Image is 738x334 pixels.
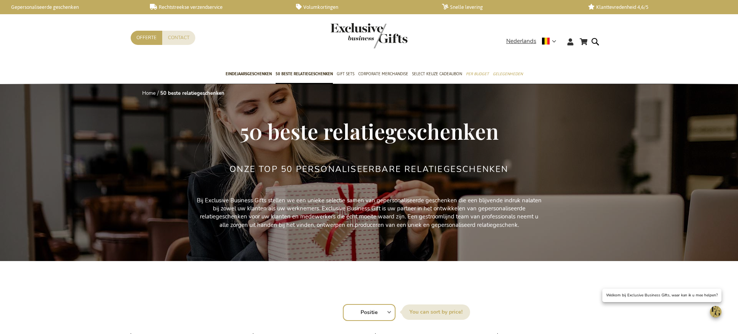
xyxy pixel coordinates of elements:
span: Nederlands [506,37,536,46]
h2: Onze TOP 50 Personaliseerbare Relatiegeschenken [229,165,508,174]
span: 50 beste relatiegeschenken [240,117,499,145]
span: 50 beste relatiegeschenken [276,70,333,78]
p: Bij Exclusive Business Gifts stellen we een unieke selectie samen van gepersonaliseerde geschenke... [196,197,542,230]
label: Sorteer op [402,304,470,320]
a: Home [142,90,156,97]
strong: 50 beste relatiegeschenken [160,90,224,97]
span: Gift Sets [337,70,354,78]
a: Snelle levering [442,4,576,10]
div: Nederlands [506,37,561,46]
a: Offerte [131,31,162,45]
span: Corporate Merchandise [358,70,408,78]
a: Volumkortingen [296,4,430,10]
span: Select Keuze Cadeaubon [412,70,462,78]
a: Contact [162,31,195,45]
a: store logo [331,23,369,48]
a: Gepersonaliseerde geschenken [4,4,138,10]
span: Gelegenheden [493,70,523,78]
span: Eindejaarsgeschenken [226,70,272,78]
span: Per Budget [466,70,489,78]
a: Klanttevredenheid 4,6/5 [588,4,722,10]
img: Exclusive Business gifts logo [331,23,407,48]
a: Rechtstreekse verzendservice [150,4,284,10]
